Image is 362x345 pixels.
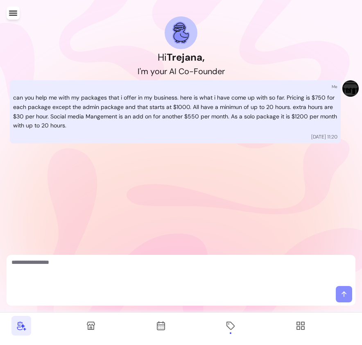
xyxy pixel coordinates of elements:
[172,22,190,43] img: AI Co-Founder avatar
[332,84,337,90] p: Me
[342,80,359,97] img: Provider image
[138,66,225,77] h2: I'm your AI Co-Founder
[158,51,205,64] h1: Hi
[138,66,140,77] div: I
[184,66,189,77] div: o
[203,66,208,77] div: u
[141,66,148,77] div: m
[179,66,184,77] div: C
[140,66,141,77] div: '
[160,66,164,77] div: u
[169,66,174,77] div: A
[174,66,176,77] div: I
[222,66,225,77] div: r
[167,51,205,64] b: Trejana ,
[194,66,198,77] div: F
[212,66,217,77] div: d
[11,258,351,283] textarea: Ask me anything...
[217,66,222,77] div: e
[155,66,160,77] div: o
[198,66,203,77] div: o
[150,66,155,77] div: y
[311,134,337,140] p: [DATE] 11:20
[189,66,194,77] div: -
[13,93,337,130] p: can you help me with my packages that i offer in my business. here is what i have come up with so...
[164,66,167,77] div: r
[208,66,212,77] div: n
